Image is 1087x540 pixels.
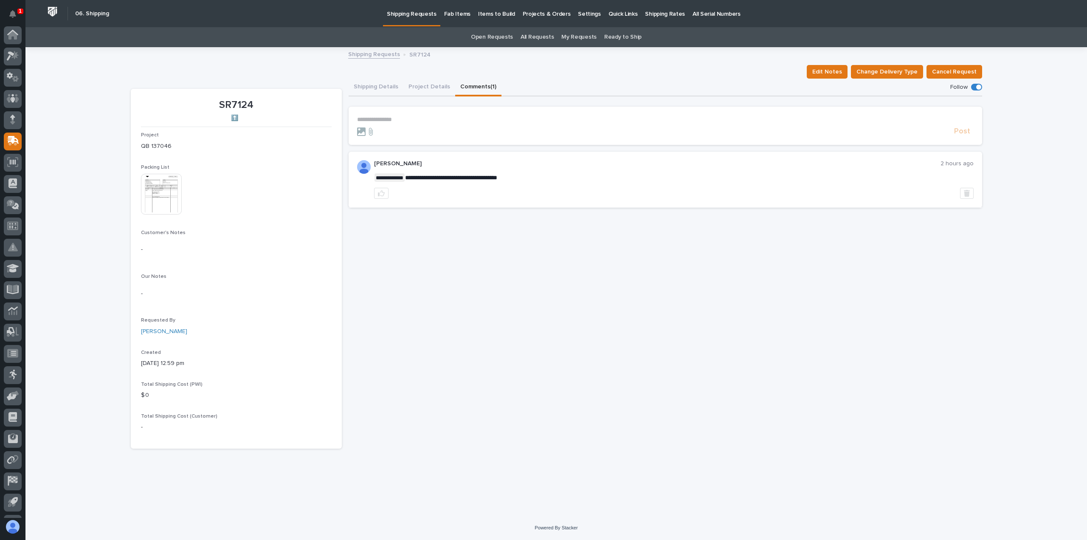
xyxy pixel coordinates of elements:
span: Requested By [141,318,175,323]
span: Packing List [141,165,169,170]
div: Notifications1 [11,10,22,24]
button: Comments (1) [455,79,501,96]
button: Delete post [960,188,974,199]
span: Project [141,133,159,138]
button: Shipping Details [349,79,403,96]
button: users-avatar [4,518,22,536]
p: - [141,289,332,298]
p: 1 [19,8,22,14]
span: Edit Notes [812,67,842,77]
button: Project Details [403,79,455,96]
a: Powered By Stacker [535,525,577,530]
img: AOh14GgPw25VOikpKNbdra9MTOgH50H-1stU9o6q7KioRA=s96-c [357,160,371,174]
p: SR7124 [409,49,431,59]
p: 2 hours ago [941,160,974,167]
span: Total Shipping Cost (Customer) [141,414,217,419]
span: Cancel Request [932,67,977,77]
h2: 06. Shipping [75,10,109,17]
a: Shipping Requests [348,49,400,59]
p: - [141,245,332,254]
button: Post [951,127,974,136]
p: SR7124 [141,99,332,111]
button: like this post [374,188,389,199]
a: Open Requests [471,27,513,47]
button: Notifications [4,5,22,23]
img: Workspace Logo [45,4,60,20]
span: Change Delivery Type [856,67,918,77]
p: QB 137046 [141,142,332,151]
a: My Requests [561,27,597,47]
span: Customer's Notes [141,230,186,235]
button: Cancel Request [926,65,982,79]
span: Our Notes [141,274,166,279]
p: [PERSON_NAME] [374,160,941,167]
button: Edit Notes [807,65,848,79]
p: $ 0 [141,391,332,400]
p: Follow [950,84,968,91]
a: [PERSON_NAME] [141,327,187,336]
span: Total Shipping Cost (PWI) [141,382,203,387]
span: Post [954,127,970,136]
p: [DATE] 12:59 pm [141,359,332,368]
p: ⬆️ [141,115,328,122]
a: Ready to Ship [604,27,642,47]
button: Change Delivery Type [851,65,923,79]
p: - [141,423,332,432]
a: All Requests [521,27,554,47]
span: Created [141,350,161,355]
